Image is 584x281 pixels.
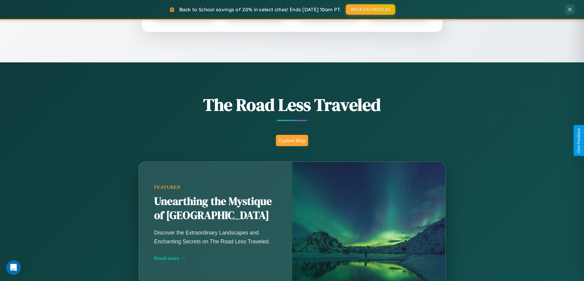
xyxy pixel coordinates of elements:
[154,228,277,246] p: Discover the Extraordinary Landscapes and Enchanting Secrets on The Road Less Traveled.
[6,260,21,275] div: Open Intercom Messenger
[346,4,395,15] button: BACK2SCHOOL20
[577,128,581,153] div: Give Feedback
[154,255,277,261] div: Read more →
[108,93,476,116] h1: The Road Less Traveled
[276,135,308,146] button: Explore Blog
[154,185,277,190] div: Featured
[179,6,341,13] span: Back to School savings of 20% in select cities! Ends [DATE] 10am PT.
[154,194,277,223] h2: Unearthing the Mystique of [GEOGRAPHIC_DATA]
